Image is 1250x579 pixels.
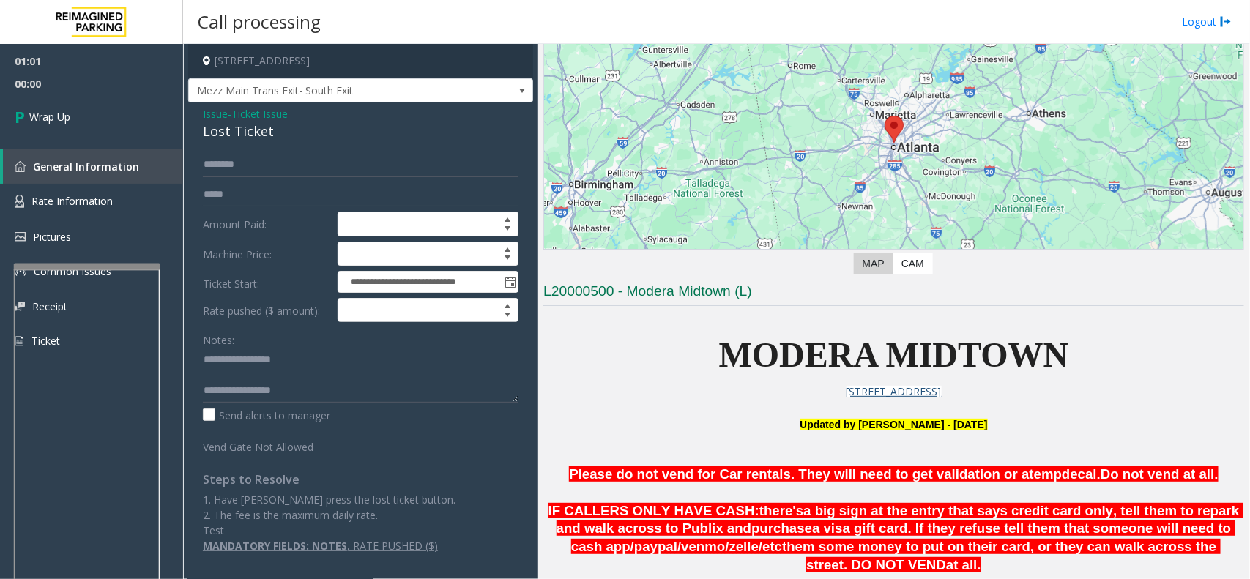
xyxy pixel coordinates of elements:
[1030,466,1063,482] span: temp
[548,503,759,518] span: IF CALLERS ONLY HAVE CASH:
[543,282,1244,306] h3: L20000500 - Modera Midtown (L)
[751,520,812,536] span: purchase
[847,384,942,398] span: [STREET_ADDRESS]
[31,194,113,208] span: Rate Information
[1101,466,1219,482] span: Do not vend at all.
[782,539,1220,572] span: them some money to put on their card, or they can walk across the street. DO NOT VEND
[203,473,518,487] h4: Steps to Resolve
[634,539,677,555] span: paypal
[203,408,330,423] label: Send alerts to manager
[199,434,334,455] label: Vend Gate Not Allowed
[199,212,334,236] label: Amount Paid:
[203,106,228,122] span: Issue
[189,79,464,102] span: Mezz Main Trans Exit- South Exit
[854,253,893,274] label: Map
[497,299,518,310] span: Increase value
[190,4,328,40] h3: Call processing
[677,539,681,554] span: /
[893,253,933,274] label: CAM
[203,122,518,141] div: Lost Ticket
[199,271,334,293] label: Ticket Start:
[1220,14,1232,29] img: logout
[497,242,518,254] span: Increase value
[231,106,288,122] span: Ticket Issue
[203,507,518,523] p: 2. The fee is the maximum daily rate.
[203,327,234,348] label: Notes:
[759,539,762,554] span: /
[497,224,518,236] span: Decrease value
[3,149,183,184] a: General Information
[497,254,518,266] span: Decrease value
[800,419,988,430] font: pdated by [PERSON_NAME] - [DATE]
[557,503,1243,537] span: a big sign at the entry that says credit card only, tell them to repark and walk across to Publix...
[759,503,803,518] span: there's
[199,242,334,266] label: Machine Price:
[29,109,70,124] span: Wrap Up
[1062,466,1101,482] span: decal.
[569,466,1029,482] span: Please do not vend for Car rentals. They will need to get validation or a
[681,539,725,555] span: venmo
[571,520,1235,554] span: a visa gift card. If they refuse tell them that someone will need to cash app/
[885,116,904,143] div: 95 8th Street Northeast, Atlanta, GA
[726,539,729,554] span: /
[347,539,438,553] u: , RATE PUSHED ($)
[33,160,139,173] span: General Information
[228,107,288,121] span: -
[1182,14,1232,29] a: Logout
[946,557,981,572] span: at all.
[719,335,1069,374] span: MODERA MIDTOWN
[497,212,518,224] span: Increase value
[188,44,533,78] h4: [STREET_ADDRESS]
[847,386,942,397] a: [STREET_ADDRESS]
[15,232,26,242] img: 'icon'
[15,161,26,172] img: 'icon'
[800,417,808,431] font: U
[497,310,518,322] span: Decrease value
[203,539,347,553] u: MANDATORY FIELDS: NOTES
[729,539,759,555] span: zelle
[15,195,24,208] img: 'icon'
[199,298,334,323] label: Rate pushed ($ amount):
[203,492,518,507] p: 1. Have [PERSON_NAME] press the lost ticket button.
[203,523,518,538] p: Test
[33,230,71,244] span: Pictures
[502,272,518,292] span: Toggle popup
[762,539,782,555] span: etc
